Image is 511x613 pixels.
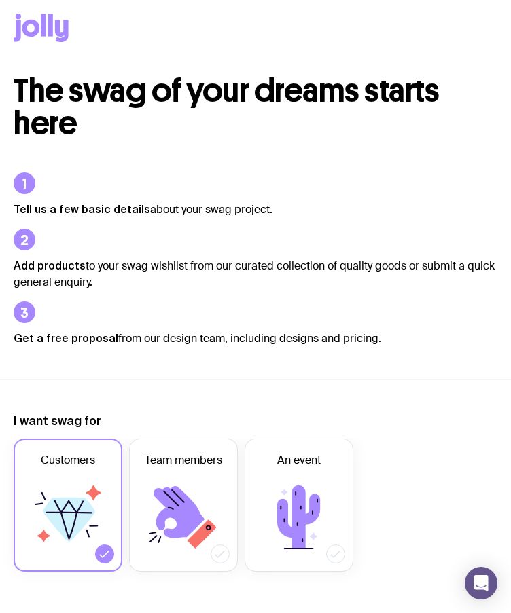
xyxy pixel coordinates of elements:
[14,332,118,344] strong: Get a free proposal
[14,330,497,347] p: from our design team, including designs and pricing.
[465,567,497,599] div: Open Intercom Messenger
[277,452,321,468] span: An event
[14,71,439,143] span: The swag of your dreams starts here
[14,259,86,272] strong: Add products
[14,201,497,218] p: about your swag project.
[14,413,101,429] label: I want swag for
[41,452,95,468] span: Customers
[14,203,150,215] strong: Tell us a few basic details
[14,257,497,291] p: to your swag wishlist from our curated collection of quality goods or submit a quick general enqu...
[145,452,222,468] span: Team members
